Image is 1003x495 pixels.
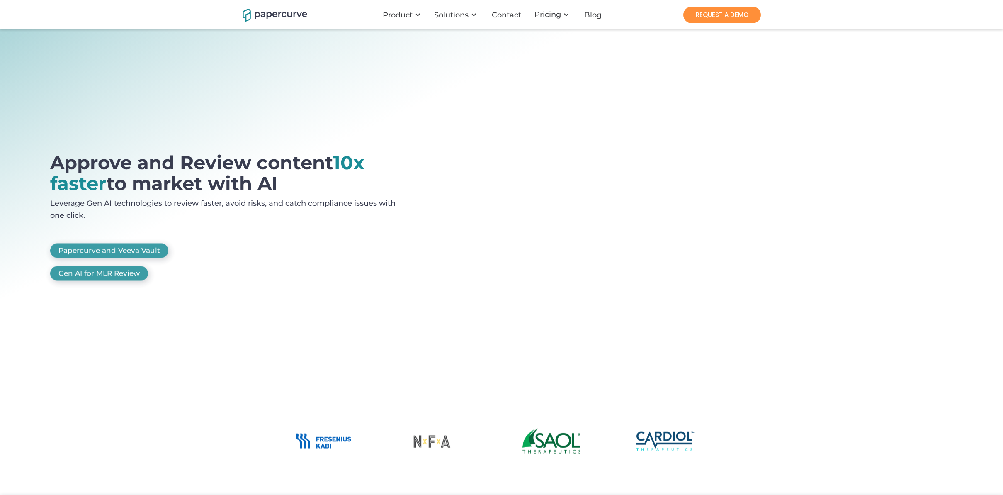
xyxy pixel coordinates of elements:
[636,431,695,451] img: Cardiol Therapeutics Logo
[50,243,168,258] a: Papercurve and Veeva Vault
[50,198,404,222] p: Leverage Gen AI technologies to review faster, avoid risks, and catch compliance issues with one ...
[522,429,580,454] img: Saol Therapeutics Logo
[50,151,364,195] span: 10x faster
[243,7,296,22] a: home
[50,152,404,193] h1: Approve and Review content to market with AI
[294,432,352,450] img: Fresenius Kabi Logo
[50,148,404,237] a: open lightbox
[383,11,413,19] div: Product
[408,427,455,454] img: No Fixed Address Logo
[534,10,561,19] a: Pricing
[50,266,148,280] a: Gen AI for MLR Review
[485,11,529,19] a: Contact
[584,11,602,19] div: Blog
[683,7,761,23] a: REQUEST A DEMO
[492,11,521,19] div: Contact
[429,2,485,27] div: Solutions
[578,11,610,19] a: Blog
[529,2,578,27] div: Pricing
[378,2,429,27] div: Product
[434,11,469,19] div: Solutions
